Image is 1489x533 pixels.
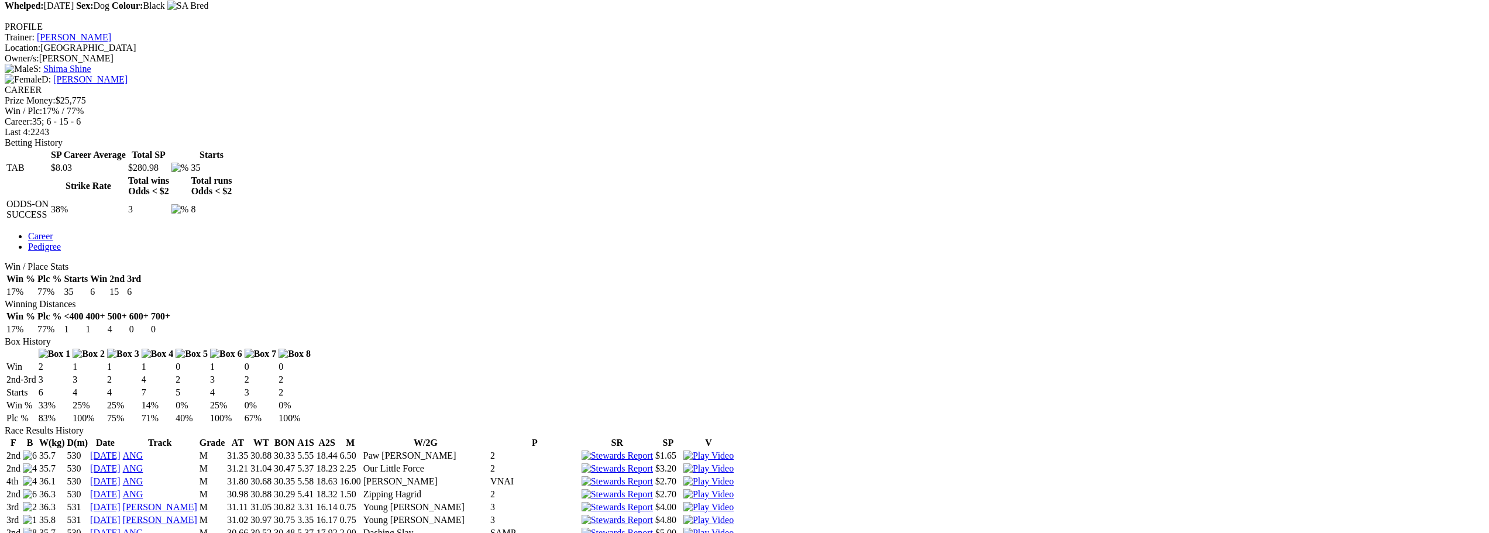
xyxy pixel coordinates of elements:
[5,1,44,11] b: Whelped:
[490,501,580,513] td: 3
[167,1,209,11] img: SA Bred
[5,64,41,74] span: S:
[683,476,734,486] a: View replay
[250,463,272,474] td: 31.04
[581,437,654,449] th: SR
[141,361,174,373] td: 1
[250,437,272,449] th: WT
[363,514,489,526] td: Young [PERSON_NAME]
[150,324,171,335] td: 0
[175,361,208,373] td: 0
[273,463,295,474] td: 30.47
[28,231,53,241] a: Career
[6,514,21,526] td: 3rd
[199,437,226,449] th: Grade
[226,501,249,513] td: 31.11
[226,514,249,526] td: 31.02
[141,387,174,398] td: 7
[72,361,105,373] td: 1
[6,273,36,285] th: Win %
[363,501,489,513] td: Young [PERSON_NAME]
[245,349,277,359] img: Box 7
[63,311,84,322] th: <400
[53,74,128,84] a: [PERSON_NAME]
[6,476,21,487] td: 4th
[39,489,66,500] td: 36.3
[273,437,295,449] th: BON
[106,387,140,398] td: 4
[5,106,42,116] span: Win / Plc:
[316,476,338,487] td: 18.63
[297,450,314,462] td: 5.55
[273,514,295,526] td: 30.75
[6,162,49,174] td: TAB
[39,501,66,513] td: 36.3
[67,514,89,526] td: 531
[123,502,197,512] a: [PERSON_NAME]
[5,32,35,42] span: Trainer:
[50,175,126,197] th: Strike Rate
[128,162,170,174] td: $280.98
[175,387,208,398] td: 5
[6,324,36,335] td: 17%
[273,489,295,500] td: 30.29
[63,324,84,335] td: 1
[50,162,126,174] td: $8.03
[6,361,37,373] td: Win
[250,450,272,462] td: 30.88
[655,463,682,474] td: $3.20
[655,489,682,500] td: $2.70
[683,463,734,473] a: View replay
[199,514,226,526] td: M
[39,476,66,487] td: 36.1
[226,450,249,462] td: 31.35
[6,501,21,513] td: 3rd
[5,43,1484,53] div: [GEOGRAPHIC_DATA]
[273,450,295,462] td: 30.33
[6,198,49,221] td: ODDS-ON SUCCESS
[76,1,109,11] span: Dog
[316,437,338,449] th: A2S
[129,324,149,335] td: 0
[6,412,37,424] td: Plc %
[126,273,142,285] th: 3rd
[128,149,170,161] th: Total SP
[122,437,198,449] th: Track
[244,412,277,424] td: 67%
[297,501,314,513] td: 3.31
[250,476,272,487] td: 30.68
[38,387,71,398] td: 6
[339,437,362,449] th: M
[63,286,88,298] td: 35
[190,149,232,161] th: Starts
[5,85,1484,95] div: CAREER
[655,437,682,449] th: SP
[37,273,62,285] th: Plc %
[76,1,93,11] b: Sex:
[582,476,653,487] img: Stewards Report
[250,501,272,513] td: 31.05
[199,476,226,487] td: M
[655,514,682,526] td: $4.80
[23,451,37,461] img: 6
[199,489,226,500] td: M
[6,311,36,322] th: Win %
[297,514,314,526] td: 3.35
[128,175,170,197] th: Total wins Odds < $2
[39,463,66,474] td: 35.7
[250,489,272,500] td: 30.88
[6,450,21,462] td: 2nd
[37,311,62,322] th: Plc %
[123,476,143,486] a: ANG
[72,400,105,411] td: 25%
[112,1,165,11] span: Black
[175,412,208,424] td: 40%
[278,374,311,386] td: 2
[5,22,1484,32] div: PROFILE
[90,515,121,525] a: [DATE]
[6,463,21,474] td: 2nd
[683,502,734,513] img: Play Video
[150,311,171,322] th: 700+
[5,336,1484,347] div: Box History
[363,437,489,449] th: W/2G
